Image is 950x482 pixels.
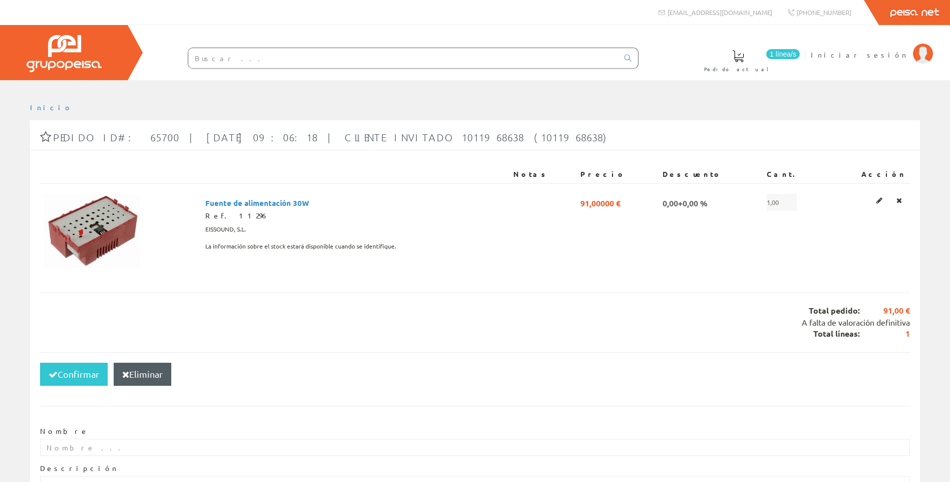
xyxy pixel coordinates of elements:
[509,165,577,183] th: Notas
[704,64,772,74] span: Pedido actual
[44,194,140,268] img: Foto artículo Fuente de alimentación 30W (192x147.84)
[40,463,118,473] label: Descripción
[811,42,933,51] a: Iniciar sesión
[580,194,620,211] span: 91,00000 €
[763,165,829,183] th: Cant.
[205,194,309,211] span: Fuente de alimentación 30W
[188,48,618,68] input: Buscar ...
[40,363,108,386] button: Confirmar
[40,426,89,436] label: Nombre
[576,165,659,183] th: Precio
[668,8,772,17] span: [EMAIL_ADDRESS][DOMAIN_NAME]
[114,363,171,386] button: Eliminar
[860,328,910,340] span: 1
[205,238,396,255] span: La información sobre el stock estará disponible cuando se identifique.
[802,317,910,327] span: A falta de valoración definitiva
[828,165,910,183] th: Acción
[694,42,802,78] a: 1 línea/s Pedido actual
[659,165,762,183] th: Descuento
[27,35,102,72] img: Grupo Peisa
[205,211,505,221] div: Ref. 11296
[40,439,910,456] input: Nombre ...
[797,8,851,17] span: [PHONE_NUMBER]
[40,292,910,353] div: Total pedido: Total líneas:
[663,194,708,211] span: 0,00+0,00 %
[767,194,797,211] span: 1,00
[893,194,905,207] a: Eliminar
[766,49,800,59] span: 1 línea/s
[860,305,910,317] span: 91,00 €
[811,50,908,60] span: Iniciar sesión
[205,221,246,238] span: EISSOUND, S.L.
[30,103,73,112] a: Inicio
[53,131,610,143] span: Pedido ID#: 65700 | [DATE] 09:06:18 | Cliente Invitado 1011968638 (1011968638)
[873,194,885,207] a: Editar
